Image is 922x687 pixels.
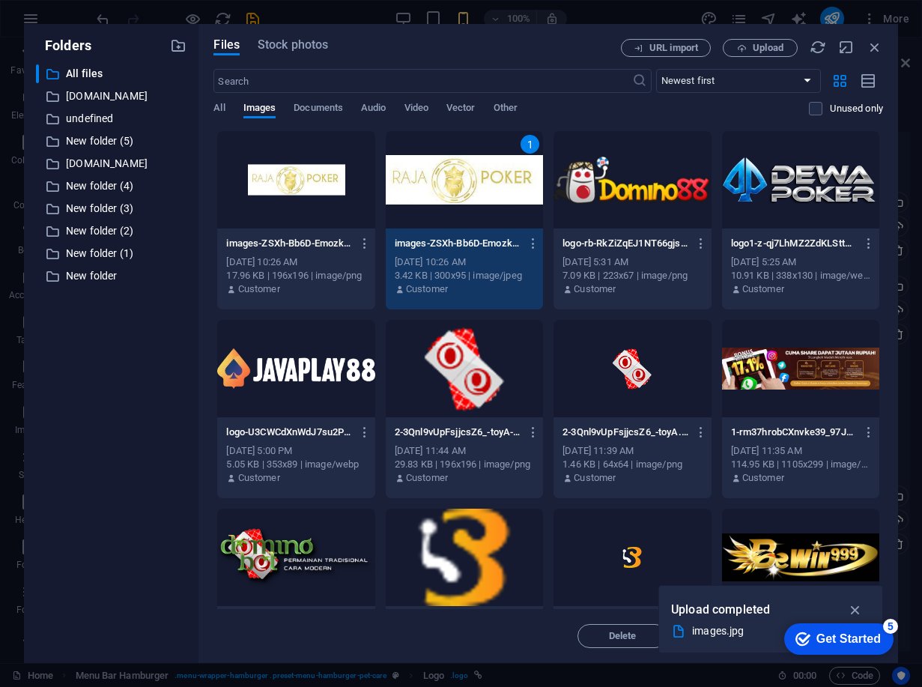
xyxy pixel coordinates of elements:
[213,69,631,93] input: Search
[36,154,186,173] div: [DOMAIN_NAME]
[395,444,534,458] div: [DATE] 11:44 AM
[36,177,186,196] div: New folder (4)
[66,245,160,262] p: New folder (1)
[44,16,109,30] div: Get Started
[36,132,186,151] div: New folder (5)
[36,87,186,106] div: [DOMAIN_NAME]
[36,222,186,240] div: New folder (2)
[577,624,667,648] button: Delete
[562,269,702,282] div: 7.09 KB | 223x67 | image/png
[621,39,711,57] button: URL import
[753,43,783,52] span: Upload
[692,623,837,640] div: images.jpg
[36,244,186,263] div: New folder (1)
[446,99,476,120] span: Vector
[810,39,826,55] i: Reload
[66,178,160,195] p: New folder (4)
[731,458,870,471] div: 114.95 KB | 1105x299 | image/webp
[562,426,688,439] p: 2-3Qnl9vUpFsjjcsZ6_-toyA.png
[742,282,784,296] p: Customer
[742,471,784,485] p: Customer
[66,223,160,240] p: New folder (2)
[226,237,352,250] p: images-ZSXh-Bb6D-EmozkWYDCvrw--lnW1KvH_bJxaUZ7IPwVFg.png
[36,109,186,128] div: undefined
[562,255,702,269] div: [DATE] 5:31 AM
[66,133,160,150] p: New folder (5)
[36,267,186,285] div: New folder
[731,444,870,458] div: [DATE] 11:35 AM
[12,7,121,39] div: Get Started 5 items remaining, 0% complete
[170,37,186,54] i: Create new folder
[213,99,225,120] span: All
[404,99,428,120] span: Video
[574,282,616,296] p: Customer
[36,64,39,83] div: ​
[66,88,160,105] p: [DOMAIN_NAME]
[243,99,276,120] span: Images
[294,99,343,120] span: Documents
[731,237,857,250] p: logo1-z-qj7LhMZ2ZdKLSttVpqGg.webp
[66,267,160,285] p: New folder
[521,135,539,154] div: 1
[867,39,883,55] i: Close
[395,269,534,282] div: 3.42 KB | 300x95 | image/jpeg
[395,458,534,471] div: 29.83 KB | 196x196 | image/png
[361,99,386,120] span: Audio
[649,43,698,52] span: URL import
[226,255,366,269] div: [DATE] 10:26 AM
[66,65,160,82] p: All files
[494,99,518,120] span: Other
[609,632,637,641] span: Delete
[562,237,688,250] p: logo-rb-RkZiZqEJ1NT66gjsmmg.png
[66,110,160,127] p: undefined
[671,600,770,620] p: Upload completed
[838,39,855,55] i: Minimize
[238,471,280,485] p: Customer
[395,237,521,250] p: images-ZSXh-Bb6D-EmozkWYDCvrw.jpg
[562,444,702,458] div: [DATE] 11:39 AM
[213,36,240,54] span: Files
[562,458,702,471] div: 1.46 KB | 64x64 | image/png
[258,36,328,54] span: Stock photos
[36,36,91,55] p: Folders
[36,199,186,218] div: New folder (3)
[66,155,160,172] p: [DOMAIN_NAME]
[574,471,616,485] p: Customer
[406,282,448,296] p: Customer
[731,426,857,439] p: 1-rm37hrobCXnvke39_97JSA.webp
[406,471,448,485] p: Customer
[66,200,160,217] p: New folder (3)
[395,255,534,269] div: [DATE] 10:26 AM
[226,458,366,471] div: 5.05 KB | 353x89 | image/webp
[238,282,280,296] p: Customer
[226,269,366,282] div: 17.96 KB | 196x196 | image/png
[731,269,870,282] div: 10.91 KB | 338x130 | image/webp
[731,255,870,269] div: [DATE] 5:25 AM
[830,102,883,115] p: Displays only files that are not in use on the website. Files added during this session can still...
[395,426,521,439] p: 2-3Qnl9vUpFsjjcsZ6_-toyA-orNZa2Thz0J7ddS94dazmg.png
[226,426,352,439] p: logo-U3CWCdXnWdJ7su2P7nptyg.webp
[226,444,366,458] div: [DATE] 5:00 PM
[111,3,126,18] div: 5
[723,39,798,57] button: Upload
